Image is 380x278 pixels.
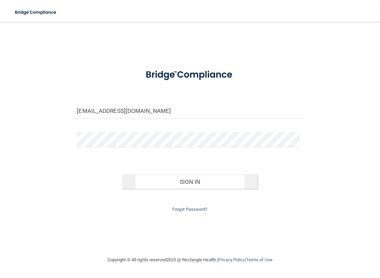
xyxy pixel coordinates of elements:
[10,5,62,19] img: bridge_compliance_login_screen.278c3ca4.svg
[66,249,314,271] div: Copyright © All rights reserved 2025 @ Rectangle Health | |
[136,63,244,87] img: bridge_compliance_login_screen.278c3ca4.svg
[246,257,272,262] a: Terms of Use
[172,207,208,212] a: Forgot Password?
[122,174,258,189] button: Sign In
[218,257,245,262] a: Privacy Policy
[250,223,372,257] iframe: Drift Widget Chat Controller
[77,103,303,119] input: Email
